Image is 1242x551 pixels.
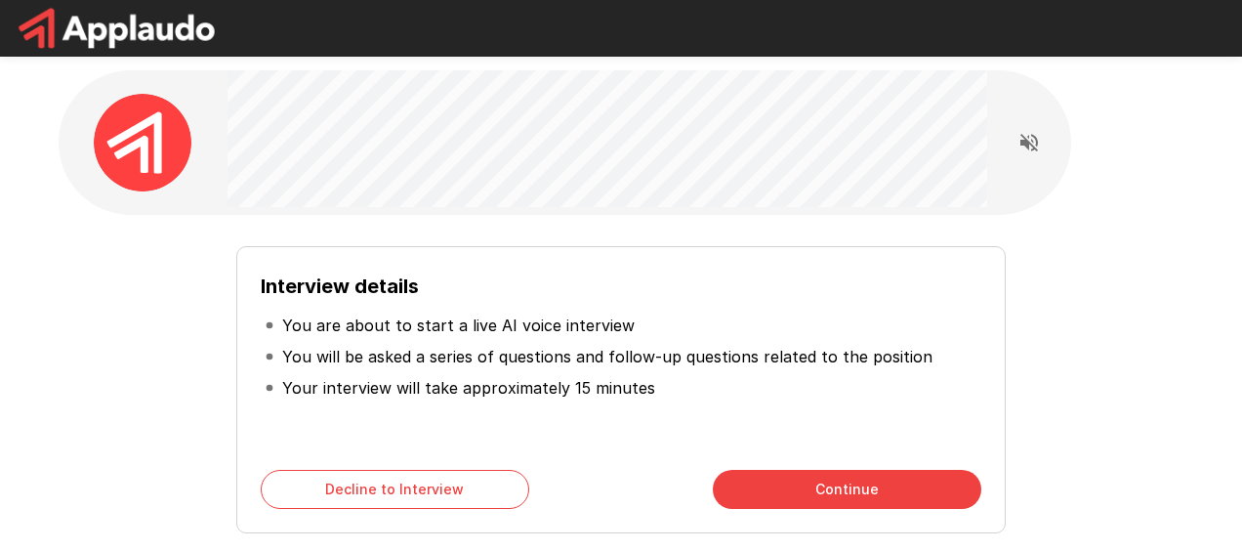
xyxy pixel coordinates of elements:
[713,470,981,509] button: Continue
[282,376,655,400] p: Your interview will take approximately 15 minutes
[282,345,932,368] p: You will be asked a series of questions and follow-up questions related to the position
[261,470,529,509] button: Decline to Interview
[282,314,635,337] p: You are about to start a live AI voice interview
[261,275,419,298] b: Interview details
[94,94,191,191] img: applaudo_avatar.png
[1010,123,1049,162] button: Read questions aloud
